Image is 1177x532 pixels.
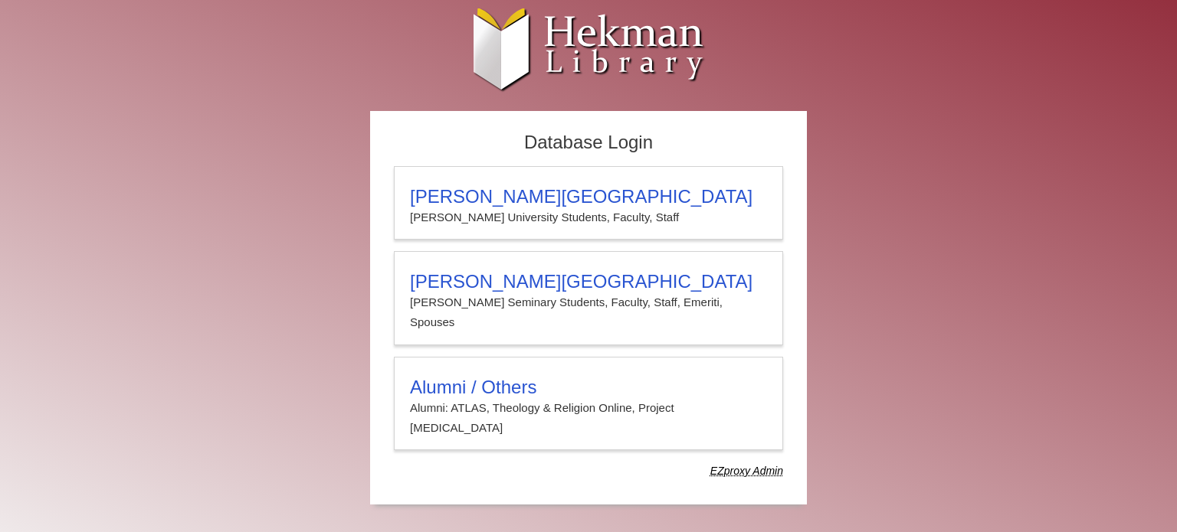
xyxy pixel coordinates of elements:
dfn: Use Alumni login [710,465,783,477]
h3: [PERSON_NAME][GEOGRAPHIC_DATA] [410,186,767,207]
summary: Alumni / OthersAlumni: ATLAS, Theology & Religion Online, Project [MEDICAL_DATA] [410,377,767,439]
p: [PERSON_NAME] University Students, Faculty, Staff [410,207,767,227]
p: [PERSON_NAME] Seminary Students, Faculty, Staff, Emeriti, Spouses [410,292,767,333]
h3: Alumni / Others [410,377,767,398]
h2: Database Login [386,127,791,158]
p: Alumni: ATLAS, Theology & Religion Online, Project [MEDICAL_DATA] [410,398,767,439]
a: [PERSON_NAME][GEOGRAPHIC_DATA][PERSON_NAME] Seminary Students, Faculty, Staff, Emeriti, Spouses [394,251,783,345]
h3: [PERSON_NAME][GEOGRAPHIC_DATA] [410,271,767,292]
a: [PERSON_NAME][GEOGRAPHIC_DATA][PERSON_NAME] University Students, Faculty, Staff [394,166,783,240]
